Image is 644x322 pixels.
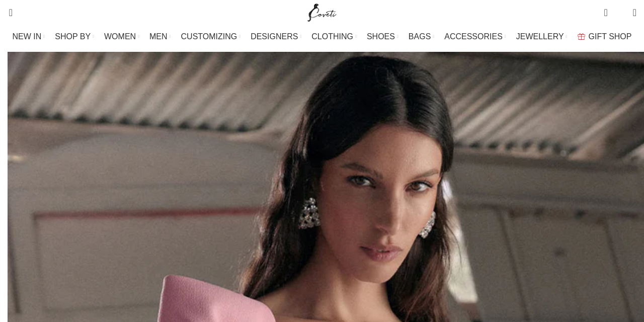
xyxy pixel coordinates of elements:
[444,32,503,41] span: ACCESSORIES
[599,3,612,23] a: 0
[149,27,171,47] a: MEN
[55,32,91,41] span: SHOP BY
[181,32,237,41] span: CUSTOMIZING
[615,3,625,23] div: My Wishlist
[104,27,139,47] a: WOMEN
[3,3,13,23] a: Search
[311,32,353,41] span: CLOTHING
[605,5,612,13] span: 0
[305,8,339,16] a: Site logo
[578,33,585,40] img: GiftBag
[251,32,298,41] span: DESIGNERS
[409,32,431,41] span: BAGS
[578,27,632,47] a: GIFT SHOP
[409,27,434,47] a: BAGS
[3,27,641,47] div: Main navigation
[444,27,506,47] a: ACCESSORIES
[149,32,168,41] span: MEN
[181,27,241,47] a: CUSTOMIZING
[251,27,301,47] a: DESIGNERS
[516,32,564,41] span: JEWELLERY
[516,27,568,47] a: JEWELLERY
[589,32,632,41] span: GIFT SHOP
[13,32,42,41] span: NEW IN
[55,27,94,47] a: SHOP BY
[367,32,395,41] span: SHOES
[311,27,357,47] a: CLOTHING
[367,27,398,47] a: SHOES
[617,10,625,18] span: 0
[13,27,45,47] a: NEW IN
[104,32,136,41] span: WOMEN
